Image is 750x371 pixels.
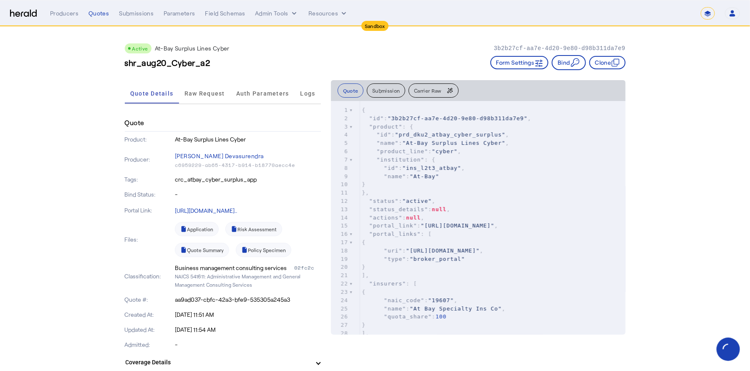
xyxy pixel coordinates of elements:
[361,21,389,31] div: Sandbox
[175,341,321,349] p: -
[362,289,366,295] span: {
[331,101,626,335] herald-code-block: quote
[331,321,349,329] div: 27
[410,173,439,179] span: "At-Bay"
[362,272,369,278] span: ],
[331,305,349,313] div: 25
[331,296,349,305] div: 24
[331,180,349,189] div: 10
[331,329,349,338] div: 28
[236,91,289,96] span: Auth Parameters
[331,263,349,271] div: 20
[125,155,174,164] p: Producer:
[376,140,399,146] span: "name"
[125,175,174,184] p: Tags:
[308,9,348,18] button: Resources dropdown menu
[384,247,402,254] span: "uri"
[125,310,174,319] p: Created At:
[331,271,349,280] div: 21
[362,173,439,179] span: :
[155,44,230,53] p: At-Bay Surplus Lines Cyber
[432,148,458,154] span: "cyber"
[432,206,447,212] span: null
[164,9,195,18] div: Parameters
[125,341,174,349] p: Admitted:
[205,9,245,18] div: Field Schemas
[125,190,174,199] p: Bind Status:
[367,83,405,98] button: Submission
[435,313,446,320] span: 100
[331,139,349,147] div: 5
[384,305,406,312] span: "name"
[255,9,298,18] button: internal dropdown menu
[362,305,505,312] span: : ,
[362,148,461,154] span: : ,
[362,206,450,212] span: : ,
[125,135,174,144] p: Product:
[331,238,349,247] div: 17
[384,313,432,320] span: "quota_share"
[50,9,78,18] div: Producers
[362,107,366,113] span: {
[362,330,369,336] span: ],
[490,56,549,69] button: Form Settings
[331,230,349,238] div: 16
[175,135,321,144] p: At-Bay Surplus Lines Cyber
[331,288,349,296] div: 23
[132,45,148,51] span: Active
[331,205,349,214] div: 13
[369,231,421,237] span: "portal_links"
[406,215,421,221] span: null
[362,215,424,221] span: : ,
[175,264,287,272] div: Business management consulting services
[175,162,321,169] p: c6959229-ab65-4317-b914-b18770aecc4e
[331,313,349,321] div: 26
[369,215,402,221] span: "actions"
[410,305,502,312] span: "At Bay Specialty Ins Co"
[331,197,349,205] div: 12
[175,190,321,199] p: -
[376,156,424,163] span: "institution"
[362,297,458,303] span: : ,
[175,243,229,257] a: Quote Summary
[175,310,321,319] p: [DATE] 11:51 AM
[388,115,528,121] span: "3b2b27cf-aa7e-4d20-9e80-d98b311da7e9"
[331,172,349,181] div: 9
[331,147,349,156] div: 6
[125,295,174,304] p: Quote #:
[384,165,399,171] span: "id"
[552,55,586,70] button: Bind
[300,91,315,96] span: Logs
[125,206,174,215] p: Portal Link:
[409,83,458,98] button: Carrier Raw
[362,140,509,146] span: : ,
[331,106,349,114] div: 1
[362,198,436,204] span: : ,
[421,222,495,229] span: "[URL][DOMAIN_NAME]"
[362,313,447,320] span: :
[175,207,237,214] a: [URL][DOMAIN_NAME]..
[402,140,505,146] span: "At-Bay Surplus Lines Cyber"
[331,189,349,197] div: 11
[369,222,417,229] span: "portal_link"
[362,115,531,121] span: : ,
[175,150,321,162] p: [PERSON_NAME] Devasurendra
[410,256,465,262] span: "broker_portal"
[369,280,406,287] span: "insurers"
[428,297,454,303] span: "19607"
[384,173,406,179] span: "name"
[236,243,291,257] a: Policy Specimen
[362,131,509,138] span: : ,
[362,231,432,237] span: : [
[225,222,282,236] a: Risk Assessment
[395,131,505,138] span: "prd_dku2_atbay_cyber_surplus"
[125,272,174,280] p: Classification:
[362,181,366,187] span: }
[376,148,428,154] span: "product_line"
[175,222,219,236] a: Application
[362,189,369,196] span: },
[362,264,366,270] span: }
[369,206,428,212] span: "status_details"
[402,198,432,204] span: "active"
[402,165,461,171] span: "ins_l2t3_atbay"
